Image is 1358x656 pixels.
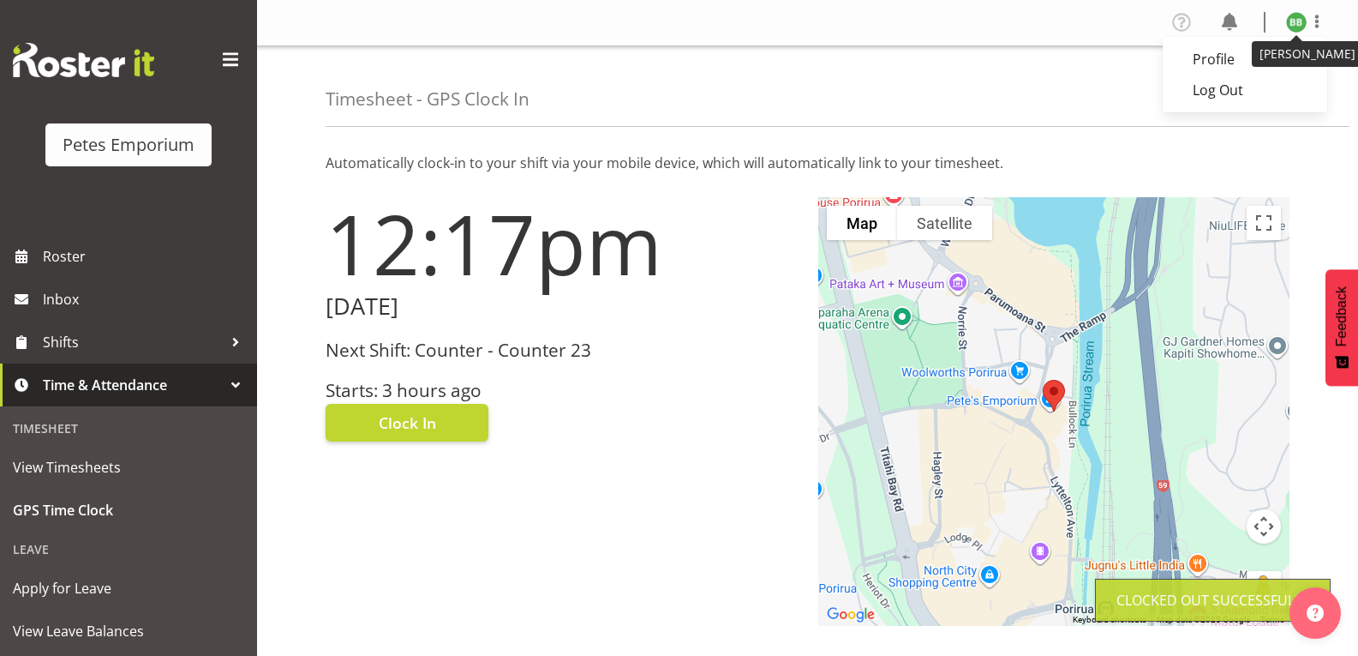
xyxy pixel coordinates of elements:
span: Roster [43,244,248,269]
span: Shifts [43,329,223,355]
span: Feedback [1334,286,1349,346]
button: Show satellite imagery [897,206,992,240]
a: Apply for Leave [4,567,253,610]
button: Show street map [827,206,897,240]
img: Google [823,604,879,626]
div: Clocked out Successfully [1116,590,1309,611]
img: help-xxl-2.png [1307,605,1324,622]
h4: Timesheet - GPS Clock In [326,89,529,109]
h1: 12:17pm [326,197,798,290]
span: Inbox [43,286,248,312]
span: Clock In [379,412,436,434]
h3: Starts: 3 hours ago [326,381,798,400]
span: View Timesheets [13,454,244,480]
button: Clock In [326,404,488,442]
button: Toggle fullscreen view [1247,206,1281,240]
div: Petes Emporium [63,132,194,158]
img: beena-bist9974.jpg [1286,12,1307,33]
button: Keyboard shortcuts [1073,614,1146,626]
span: Apply for Leave [13,575,244,601]
span: GPS Time Clock [13,497,244,523]
a: View Timesheets [4,446,253,489]
span: Time & Attendance [43,372,223,398]
a: Open this area in Google Maps (opens a new window) [823,604,879,626]
img: Rosterit website logo [13,43,154,77]
button: Feedback - Show survey [1325,269,1358,386]
div: Timesheet [4,411,253,446]
p: Automatically clock-in to your shift via your mobile device, which will automatically link to you... [326,153,1289,173]
button: Map camera controls [1247,509,1281,544]
a: Profile [1163,44,1327,75]
span: View Leave Balances [13,618,244,644]
h2: [DATE] [326,293,798,320]
a: Log Out [1163,75,1327,105]
h3: Next Shift: Counter - Counter 23 [326,340,798,360]
a: View Leave Balances [4,610,253,653]
div: Leave [4,532,253,567]
a: GPS Time Clock [4,489,253,532]
button: Drag Pegman onto the map to open Street View [1247,571,1281,605]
